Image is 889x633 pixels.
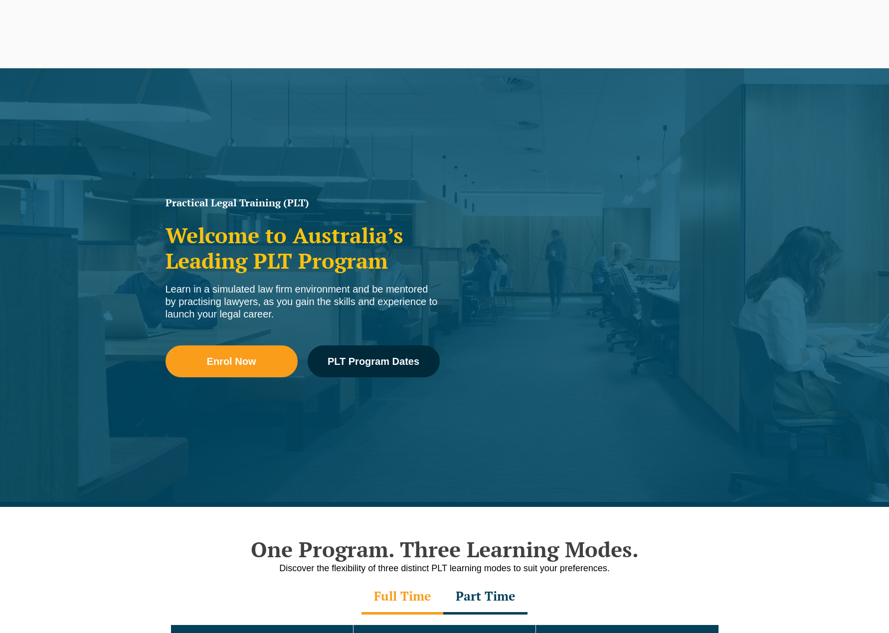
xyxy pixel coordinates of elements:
h2: Welcome to Australia’s Leading PLT Program [166,223,440,273]
h2: One Program. Three Learning Modes. [161,537,729,562]
div: Learn in a simulated law firm environment and be mentored by practising lawyers, as you gain the ... [166,283,440,320]
p: Discover the flexibility of three distinct PLT learning modes to suit your preferences. [161,562,729,575]
div: Part Time [443,580,528,615]
span: PLT Program Dates [328,356,419,366]
a: Enrol Now [166,345,298,377]
h1: Practical Legal Training (PLT) [166,198,440,208]
span: Enrol Now [207,356,256,366]
a: PLT Program Dates [308,345,440,377]
div: Full Time [361,580,443,615]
